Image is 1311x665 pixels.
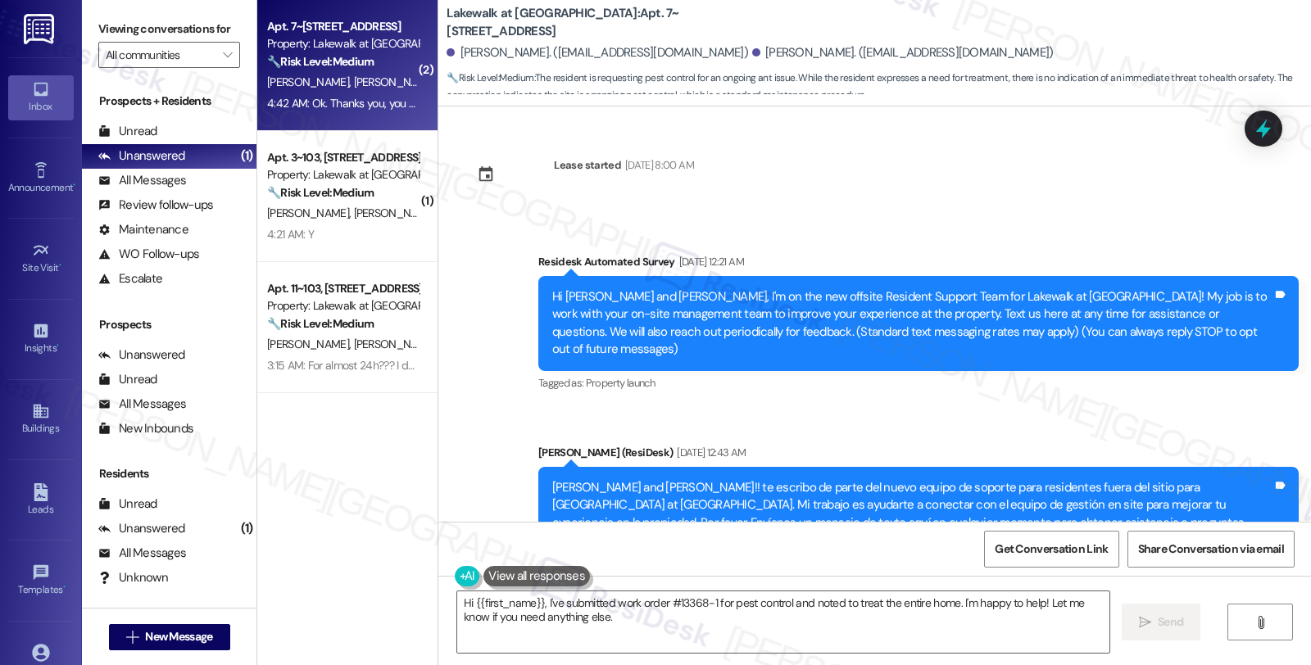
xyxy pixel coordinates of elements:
a: Buildings [8,397,74,441]
span: Share Conversation via email [1138,541,1284,558]
button: New Message [109,624,230,650]
div: All Messages [98,396,186,413]
div: Escalate [98,270,162,287]
div: [PERSON_NAME]. ([EMAIL_ADDRESS][DOMAIN_NAME]) [447,44,748,61]
i:  [223,48,232,61]
div: New Inbounds [98,420,193,437]
strong: 🔧 Risk Level: Medium [267,185,374,200]
span: [PERSON_NAME] [267,206,354,220]
div: Unread [98,371,157,388]
div: [DATE] 12:43 AM [673,444,746,461]
a: Leads [8,478,74,522]
div: [PERSON_NAME] and [PERSON_NAME]!! te escribo de parte del nuevo equipo de soporte para residentes... [552,479,1272,550]
span: • [73,179,75,191]
div: Unknown [98,569,168,586]
div: Property: Lakewalk at [GEOGRAPHIC_DATA] [267,297,419,314]
span: New Message [145,628,212,645]
div: All Messages [98,545,186,562]
span: • [59,260,61,271]
div: Apt. 11~103, [STREET_ADDRESS] [267,280,419,297]
i:  [126,631,138,644]
span: [PERSON_NAME] [267,75,354,89]
button: Send [1122,604,1201,640]
img: ResiDesk Logo [24,14,57,44]
div: Lease started [554,156,621,174]
span: • [57,340,59,351]
div: Property: Lakewalk at [GEOGRAPHIC_DATA] [267,166,419,183]
a: Insights • [8,317,74,361]
span: Get Conversation Link [995,541,1108,558]
div: Apt. 7~[STREET_ADDRESS] [267,18,419,35]
span: Property launch [586,376,655,390]
div: Prospects + Residents [82,93,256,110]
input: All communities [106,42,214,68]
div: [PERSON_NAME]. ([EMAIL_ADDRESS][DOMAIN_NAME]) [752,44,1054,61]
button: Get Conversation Link [984,531,1118,568]
div: Unread [98,123,157,140]
div: Unanswered [98,520,185,537]
div: All Messages [98,172,186,189]
div: [DATE] 8:00 AM [621,156,694,174]
div: Unanswered [98,147,185,165]
div: (1) [237,516,257,541]
div: Review follow-ups [98,197,213,214]
textarea: Hi {{first_name}}, I've submitted work order #13368-1 for pest control and noted to treat the ent... [457,591,1109,653]
span: [PERSON_NAME] [267,337,354,351]
span: • [63,581,66,593]
div: Hi [PERSON_NAME] and [PERSON_NAME], I'm on the new offsite Resident Support Team for Lakewalk at ... [552,288,1272,359]
a: Inbox [8,75,74,120]
div: Unread [98,495,157,513]
div: Unanswered [98,346,185,364]
a: Templates • [8,559,74,603]
div: Residesk Automated Survey [538,253,1299,276]
span: [PERSON_NAME] [354,75,436,89]
label: Viewing conversations for [98,16,240,42]
div: Apt. 3~103, [STREET_ADDRESS] [267,149,419,166]
div: 4:42 AM: Ok. Thanks you, you as well [267,96,441,111]
span: [PERSON_NAME] Dos [PERSON_NAME] Bahia [354,337,570,351]
div: [PERSON_NAME] (ResiDesk) [538,444,1299,467]
div: (1) [237,143,257,169]
div: Tagged as: [538,371,1299,395]
span: [PERSON_NAME] [354,206,436,220]
div: WO Follow-ups [98,246,199,263]
a: Site Visit • [8,237,74,281]
div: [DATE] 12:21 AM [675,253,744,270]
button: Share Conversation via email [1127,531,1295,568]
strong: 🔧 Risk Level: Medium [447,71,533,84]
div: Property: Lakewalk at [GEOGRAPHIC_DATA] [267,35,419,52]
div: Maintenance [98,221,188,238]
i:  [1139,616,1151,629]
div: Prospects [82,316,256,333]
div: 4:21 AM: Y [267,227,314,242]
i:  [1254,616,1267,629]
div: Residents [82,465,256,482]
span: Send [1158,613,1183,631]
strong: 🔧 Risk Level: Medium [267,316,374,331]
span: : The resident is requesting pest control for an ongoing ant issue. While the resident expresses ... [447,70,1311,105]
strong: 🔧 Risk Level: Medium [267,54,374,69]
b: Lakewalk at [GEOGRAPHIC_DATA]: Apt. 7~[STREET_ADDRESS] [447,5,774,40]
div: 3:15 AM: For almost 24h??? I do not believe it is allowed for guests according with the condomini... [267,358,755,373]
